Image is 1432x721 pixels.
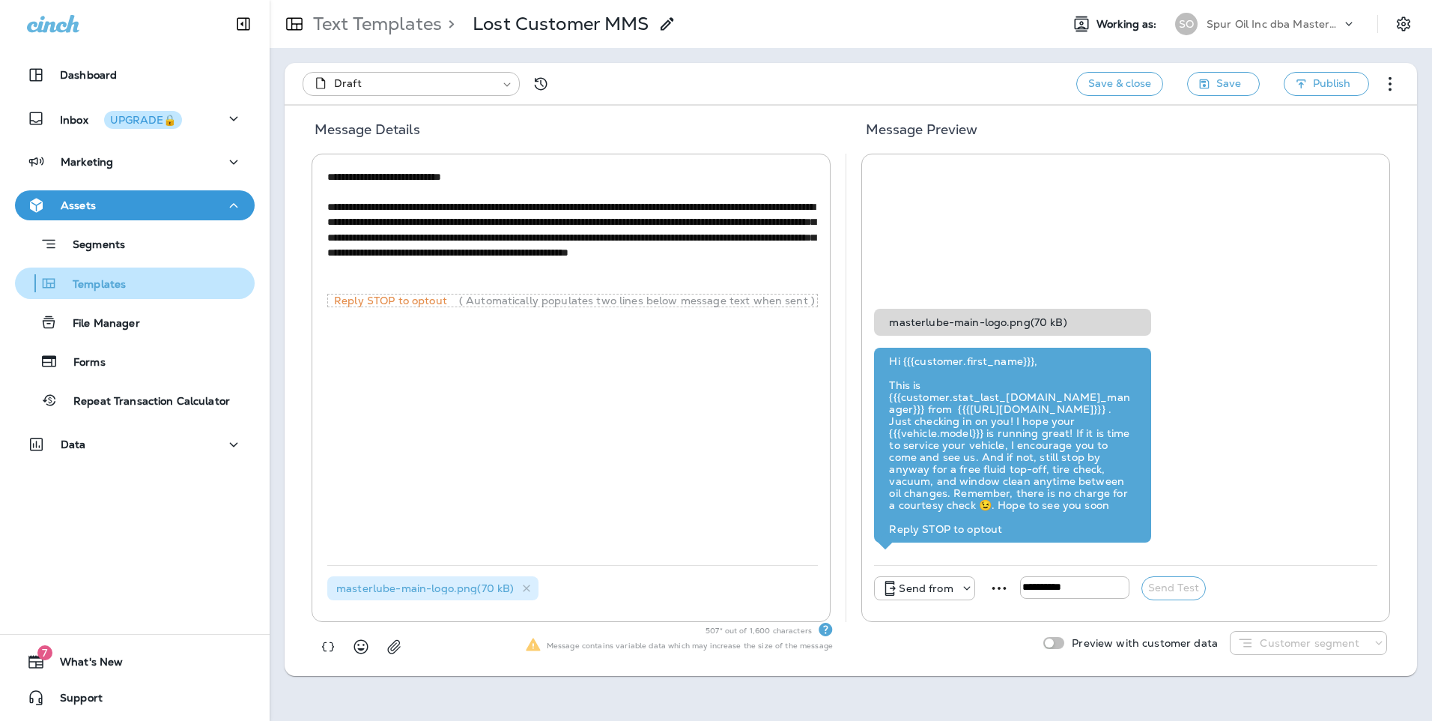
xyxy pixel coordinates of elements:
span: Save [1216,74,1241,93]
p: > [442,13,455,35]
button: Assets [15,190,255,220]
button: Dashboard [15,60,255,90]
p: Send from [899,582,953,594]
button: Marketing [15,147,255,177]
p: File Manager [58,317,140,331]
div: UPGRADE🔒 [110,115,176,125]
button: Save & close [1076,72,1163,96]
button: Templates [15,268,255,299]
div: masterlube-main-logo.png ( 70 kB ) [874,309,1150,336]
span: 7 [37,645,52,660]
p: Forms [58,356,106,370]
button: File Manager [15,307,255,338]
p: Spur Oil Inc dba MasterLube [1207,18,1341,30]
button: Publish [1284,72,1369,96]
span: What's New [45,656,123,674]
p: ( Automatically populates two lines below message text when sent ) [459,295,815,307]
button: Save [1187,72,1260,96]
div: Text Segments Text messages are billed per segment. A single segment is typically 160 characters,... [818,622,833,637]
button: Data [15,429,255,459]
button: 7What's New [15,647,255,677]
p: Preview with customer data [1064,637,1218,649]
button: Forms [15,346,255,377]
span: Draft [334,76,362,91]
div: SO [1175,13,1198,35]
p: Templates [58,278,126,292]
p: Data [61,438,86,450]
h5: Message Preview [848,118,1405,154]
button: UPGRADE🔒 [104,111,182,129]
div: Hi {{{customer.first_name}}}, This is {{{customer.stat_last_[DOMAIN_NAME]_manager}}} from {{{[URL... [889,355,1135,535]
p: Inbox [60,111,182,127]
p: Dashboard [60,69,117,81]
p: Segments [58,238,125,253]
button: Support [15,683,255,713]
div: masterlube-main-logo.png(70 kB) [327,576,538,600]
button: InboxUPGRADE🔒 [15,103,255,133]
button: Collapse Sidebar [222,9,264,39]
p: Repeat Transaction Calculator [58,395,230,409]
button: Settings [1390,10,1417,37]
button: Segments [15,228,255,260]
p: Customer segment [1260,637,1359,649]
span: Support [45,692,103,710]
span: Publish [1313,74,1350,93]
p: Reply STOP to optout [328,295,459,307]
p: Marketing [61,156,113,168]
h5: Message Details [297,118,848,154]
p: Lost Customer MMS [473,13,649,35]
button: View Changelog [526,69,556,99]
p: Assets [61,199,96,211]
p: Message contains variable data which may increase the size of the message [541,640,833,652]
span: Working as: [1096,18,1160,31]
span: masterlube-main-logo.png ( 70 kB ) [336,582,514,595]
p: 507 * out of 1,600 characters [706,625,818,637]
button: Repeat Transaction Calculator [15,384,255,416]
p: Text Templates [307,13,442,35]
